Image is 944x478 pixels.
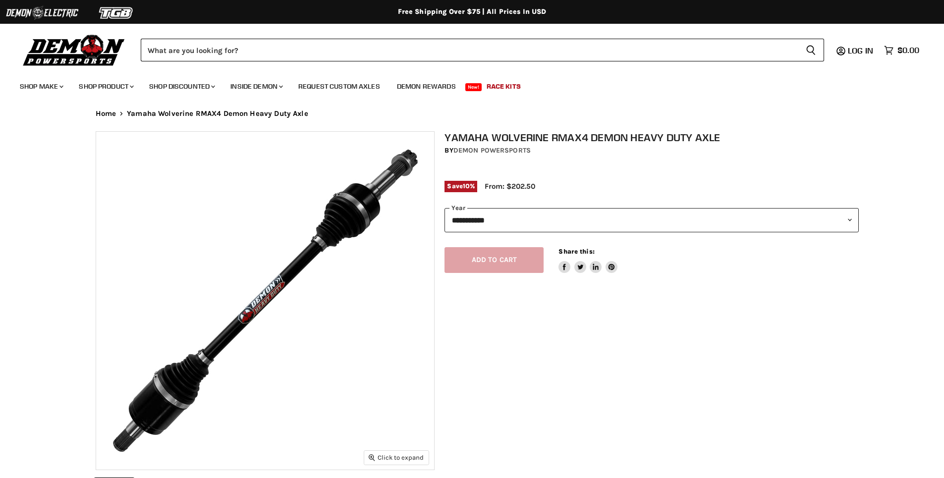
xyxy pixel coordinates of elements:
[453,146,531,155] a: Demon Powersports
[843,46,879,55] a: Log in
[364,451,429,464] button: Click to expand
[20,32,128,67] img: Demon Powersports
[141,39,798,61] input: Search
[444,208,859,232] select: year
[127,109,308,118] span: Yamaha Wolverine RMAX4 Demon Heavy Duty Axle
[879,43,924,57] a: $0.00
[5,3,79,22] img: Demon Electric Logo 2
[369,454,424,461] span: Click to expand
[848,46,873,55] span: Log in
[12,72,917,97] ul: Main menu
[465,83,482,91] span: New!
[485,182,535,191] span: From: $202.50
[291,76,388,97] a: Request Custom Axles
[76,7,869,16] div: Free Shipping Over $75 | All Prices In USD
[444,181,477,192] span: Save %
[142,76,221,97] a: Shop Discounted
[71,76,140,97] a: Shop Product
[96,132,434,470] img: IMAGE
[12,76,69,97] a: Shop Make
[76,109,869,118] nav: Breadcrumbs
[798,39,824,61] button: Search
[558,248,594,255] span: Share this:
[444,131,859,144] h1: Yamaha Wolverine RMAX4 Demon Heavy Duty Axle
[79,3,154,22] img: TGB Logo 2
[141,39,824,61] form: Product
[463,182,470,190] span: 10
[897,46,919,55] span: $0.00
[389,76,463,97] a: Demon Rewards
[444,145,859,156] div: by
[479,76,528,97] a: Race Kits
[96,109,116,118] a: Home
[223,76,289,97] a: Inside Demon
[558,247,617,273] aside: Share this:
